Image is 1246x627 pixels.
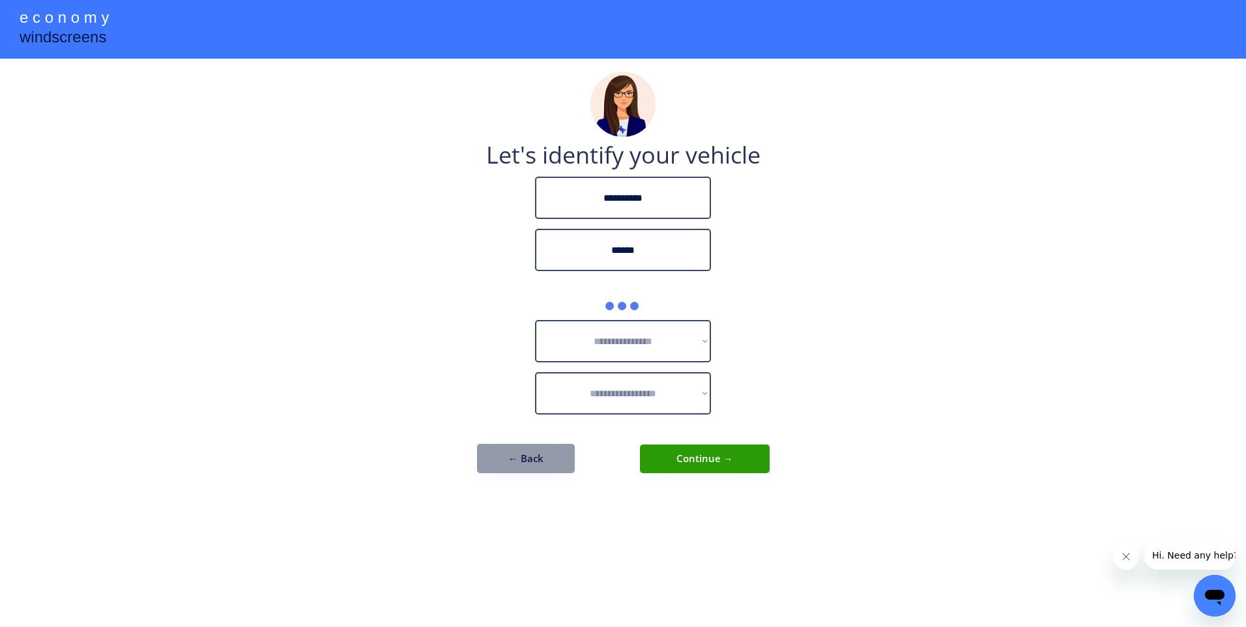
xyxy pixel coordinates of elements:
[20,26,106,51] div: windscreens
[1113,544,1139,570] iframe: Close message
[1144,541,1236,570] iframe: Message from company
[20,7,109,31] div: e c o n o m y
[640,445,770,473] button: Continue →
[590,72,656,137] img: madeline.png
[477,444,575,473] button: ← Back
[1194,575,1236,617] iframe: Button to launch messaging window
[8,9,94,20] span: Hi. Need any help?
[486,143,761,167] div: Let's identify your vehicle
